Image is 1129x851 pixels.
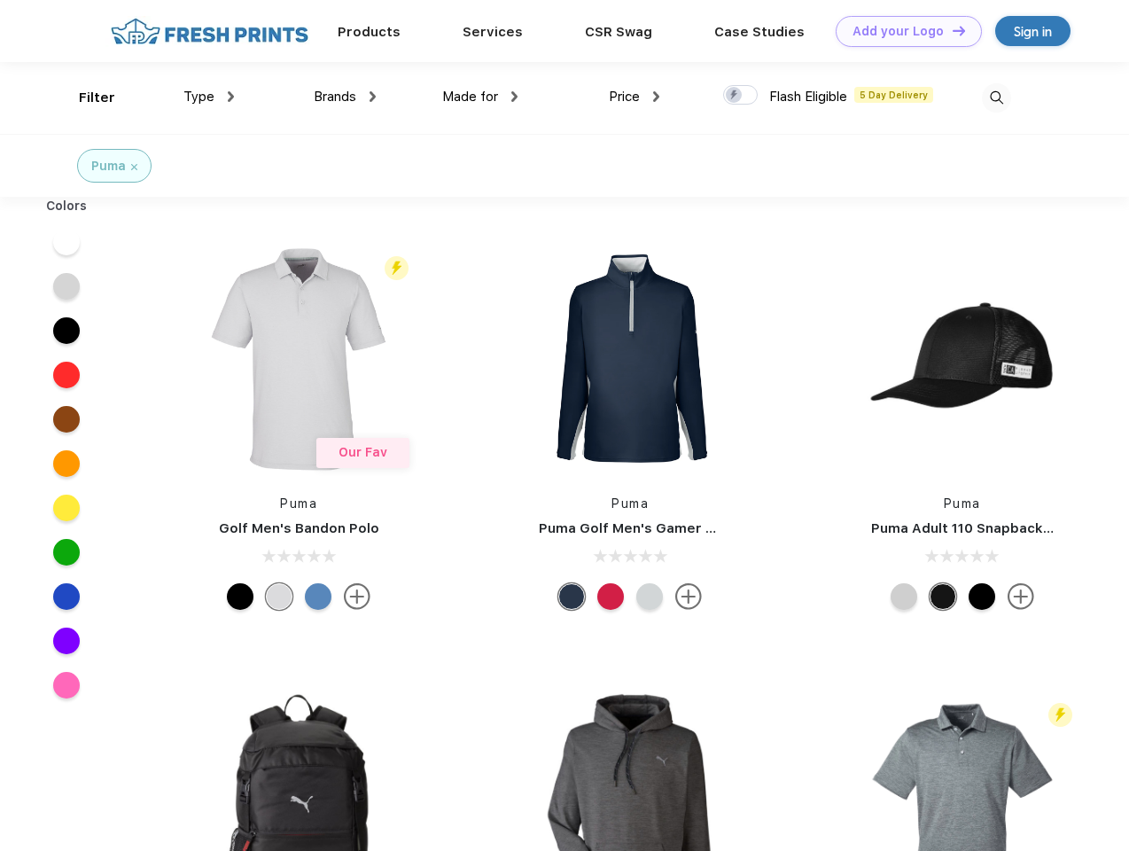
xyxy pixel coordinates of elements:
img: more.svg [344,583,370,610]
span: Type [183,89,214,105]
div: Lake Blue [305,583,331,610]
span: Our Fav [339,445,387,459]
a: Services [463,24,523,40]
a: CSR Swag [585,24,652,40]
div: Add your Logo [853,24,944,39]
img: dropdown.png [228,91,234,102]
a: Products [338,24,401,40]
img: dropdown.png [511,91,518,102]
div: Puma [91,157,126,176]
img: fo%20logo%202.webp [105,16,314,47]
a: Puma [280,496,317,511]
a: Puma [611,496,649,511]
img: dropdown.png [653,91,659,102]
img: func=resize&h=266 [181,241,417,477]
img: desktop_search.svg [982,83,1011,113]
img: more.svg [1008,583,1034,610]
img: DT [953,26,965,35]
span: Made for [442,89,498,105]
img: filter_cancel.svg [131,164,137,170]
img: flash_active_toggle.svg [1048,703,1072,727]
div: High Rise [636,583,663,610]
a: Golf Men's Bandon Polo [219,520,379,536]
img: dropdown.png [370,91,376,102]
img: more.svg [675,583,702,610]
div: Colors [33,197,101,215]
img: func=resize&h=266 [512,241,748,477]
span: Brands [314,89,356,105]
span: Price [609,89,640,105]
a: Sign in [995,16,1071,46]
div: Pma Blk with Pma Blk [930,583,956,610]
span: Flash Eligible [769,89,847,105]
a: Puma [944,496,981,511]
img: func=resize&h=266 [845,241,1080,477]
div: Puma Black [227,583,253,610]
a: Puma Golf Men's Gamer Golf Quarter-Zip [539,520,819,536]
div: Filter [79,88,115,108]
div: Sign in [1014,21,1052,42]
span: 5 Day Delivery [854,87,933,103]
img: flash_active_toggle.svg [385,256,409,280]
div: Pma Blk Pma Blk [969,583,995,610]
div: Ski Patrol [597,583,624,610]
div: Quarry Brt Whit [891,583,917,610]
div: Navy Blazer [558,583,585,610]
div: High Rise [266,583,292,610]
